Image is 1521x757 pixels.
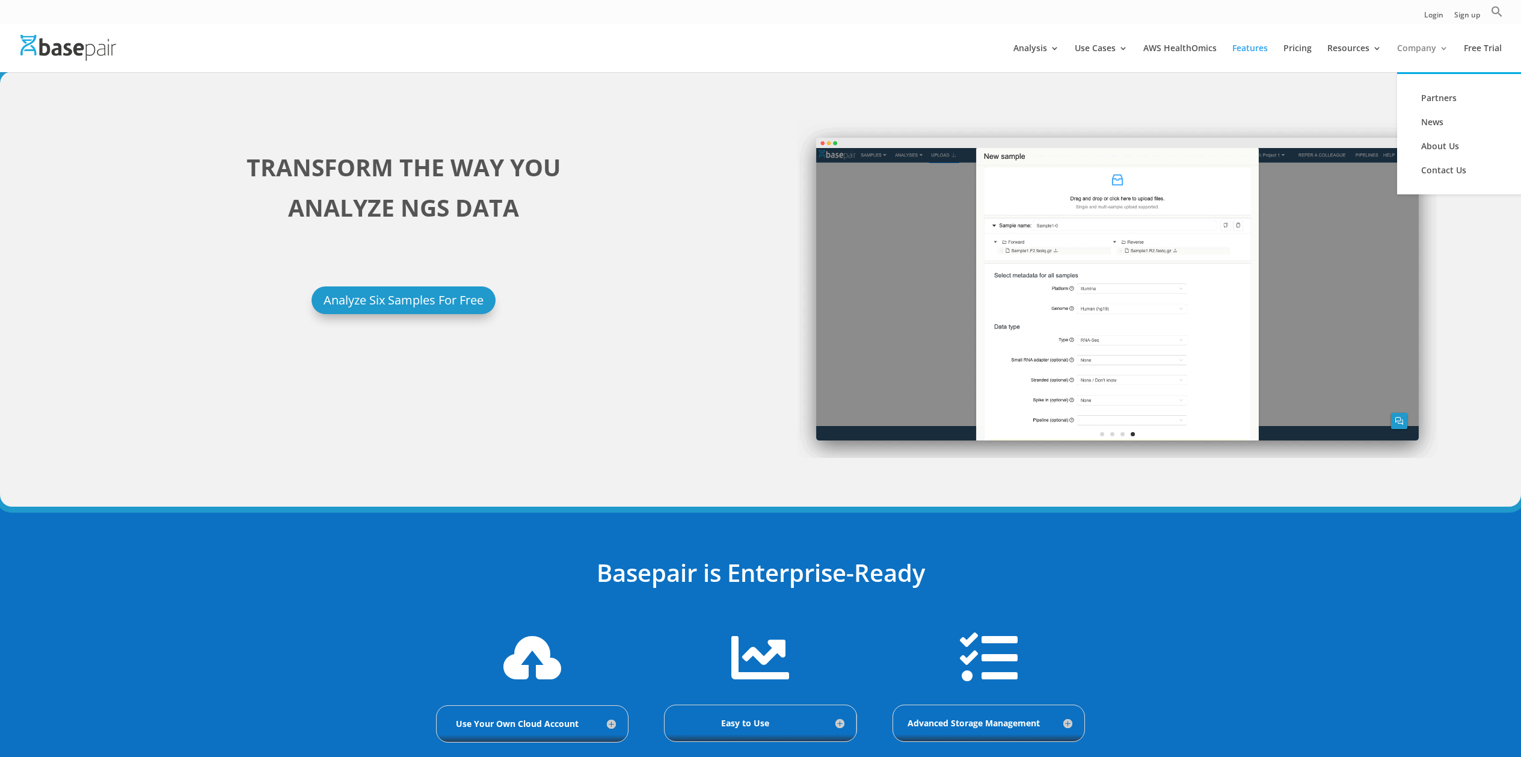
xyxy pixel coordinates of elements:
strong: ANALYZE NGS DATA [288,191,519,223]
a: Analysis [1013,44,1059,72]
a: Search Icon Link [1491,5,1503,24]
span:  [503,629,561,687]
a: Pricing [1283,44,1312,72]
h5: Use Your Own Cloud Account [449,718,616,730]
a: Free Trial [1464,44,1502,72]
strong: TRANSFORM THE WAY YOU [247,151,561,183]
a: Resources [1327,44,1381,72]
a: Features [1232,44,1268,72]
span:  [960,629,1018,687]
a: 1 [1100,432,1104,436]
a: Login [1424,11,1443,24]
img: screely-1570826554327.png [797,120,1437,458]
svg: Search [1491,5,1503,17]
span:  [731,629,789,687]
a: 2 [1110,432,1114,436]
h5: Easy to Use [677,717,844,729]
a: Company [1397,44,1448,72]
a: 4 [1131,432,1135,436]
h2: Basepair is Enterprise-Ready [436,555,1086,596]
a: 3 [1120,432,1125,436]
a: Sign up [1454,11,1480,24]
a: Use Cases [1075,44,1128,72]
a: Analyze Six Samples For Free [312,286,496,314]
iframe: Drift Widget Chat Controller [1461,697,1507,743]
img: Basepair [20,35,116,61]
a: AWS HealthOmics [1143,44,1217,72]
h5: Advanced Storage Management [905,717,1072,729]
